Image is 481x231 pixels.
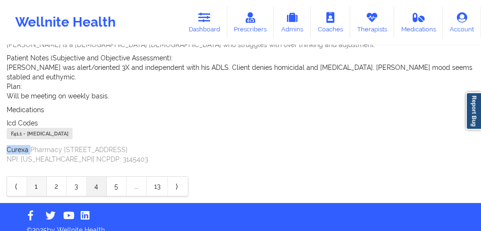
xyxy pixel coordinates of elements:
[350,7,394,38] a: Therapists
[7,176,188,196] div: Pagination Navigation
[107,177,127,196] a: 5
[7,63,474,82] p: [PERSON_NAME] was alert/oriented 3X and independent with his ADLS. Client denies homicidal and [M...
[466,92,481,130] a: Report Bug
[274,7,311,38] a: Admins
[443,7,481,38] a: Account
[168,177,188,196] a: Next item
[67,177,87,196] a: 3
[7,106,44,114] span: Medications
[87,177,107,196] a: 4
[394,7,443,38] a: Medications
[7,145,474,164] p: Curexa Pharmacy [STREET_ADDRESS] NPI: [US_HEALTHCARE_NPI] NCPDP: 3145403
[227,7,274,38] a: Prescribers
[7,91,474,101] p: Will be meeting on weekly basis.
[27,177,47,196] a: 1
[7,119,38,127] span: Icd Codes
[47,177,67,196] a: 2
[311,7,350,38] a: Coaches
[7,83,22,90] span: Plan:
[147,177,168,196] a: 13
[7,54,173,62] span: Patient Notes (Subjective and Objective Assessment):
[7,177,27,196] a: Previous item
[127,177,147,196] a: ...
[182,7,227,38] a: Dashboard
[7,128,73,139] div: F41.1 - [MEDICAL_DATA]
